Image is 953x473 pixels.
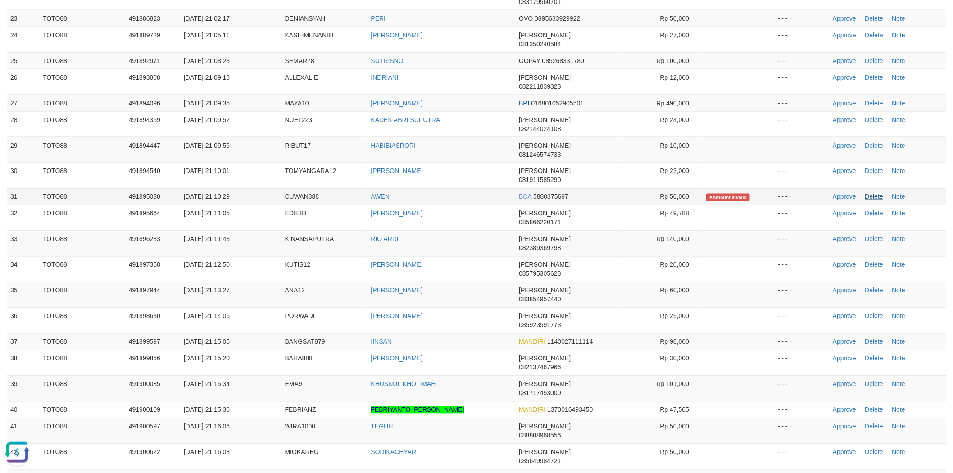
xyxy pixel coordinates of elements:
span: [PERSON_NAME] [519,355,571,362]
a: [PERSON_NAME] [371,32,423,39]
span: KUTIS12 [285,261,311,268]
a: Note [892,449,906,456]
span: 491899597 [129,338,160,346]
span: [DATE] 21:15:36 [184,406,230,414]
span: [PERSON_NAME] [519,423,571,430]
span: Rp 140,000 [657,236,689,243]
span: Rp 12,000 [660,74,690,81]
a: Note [892,168,906,175]
a: Note [892,142,906,149]
a: Approve [833,287,856,294]
a: Delete [865,261,883,268]
span: SEMAR78 [285,57,314,64]
a: Approve [833,168,856,175]
td: - - - [774,418,829,444]
td: TOTO88 [39,205,125,231]
td: 40 [7,401,39,418]
span: Rp 30,000 [660,355,690,362]
td: - - - [774,188,829,205]
td: 30 [7,163,39,188]
a: Note [892,15,906,22]
button: Open LiveChat chat widget [4,4,31,31]
span: Copy 085795305628 to clipboard [519,270,561,277]
a: PERI [371,15,386,22]
td: 37 [7,333,39,350]
td: 26 [7,69,39,95]
span: DENIANSYAH [285,15,326,22]
td: - - - [774,256,829,282]
a: TEGUH [371,423,393,430]
span: Rp 47,505 [660,406,690,414]
a: [PERSON_NAME] [371,313,423,320]
span: Rp 100,000 [657,57,689,64]
a: SODIKACHYAR [371,449,417,456]
span: 491889729 [129,32,160,39]
span: 491900085 [129,381,160,388]
td: 29 [7,137,39,163]
td: 36 [7,308,39,333]
span: [DATE] 21:13:27 [184,287,230,294]
span: Copy 085649984721 to clipboard [519,458,561,465]
span: Copy 082211839323 to clipboard [519,83,561,90]
span: [PERSON_NAME] [519,32,571,39]
span: [PERSON_NAME] [519,381,571,388]
a: Delete [865,32,883,39]
a: Note [892,381,906,388]
span: [PERSON_NAME] [519,142,571,149]
a: Approve [833,355,856,362]
a: Note [892,57,906,64]
td: TOTO88 [39,137,125,163]
td: TOTO88 [39,444,125,469]
a: Note [892,236,906,243]
span: 491894447 [129,142,160,149]
a: Approve [833,406,856,414]
span: [PERSON_NAME] [519,313,571,320]
span: 491892971 [129,57,160,64]
a: Approve [833,236,856,243]
a: Delete [865,313,883,320]
a: RIO ARDI [371,236,399,243]
a: Approve [833,261,856,268]
a: Delete [865,449,883,456]
a: Approve [833,32,856,39]
span: RIBUT17 [285,142,311,149]
span: Rp 23,000 [660,168,690,175]
a: Approve [833,116,856,123]
a: Delete [865,236,883,243]
a: Approve [833,338,856,346]
span: [DATE] 21:11:43 [184,236,230,243]
span: [PERSON_NAME] [519,236,571,243]
td: TOTO88 [39,163,125,188]
a: [PERSON_NAME] [371,355,423,362]
span: [DATE] 21:09:35 [184,100,230,107]
a: Note [892,100,906,107]
a: Delete [865,338,883,346]
a: Delete [865,74,883,81]
a: Approve [833,193,856,200]
td: 34 [7,256,39,282]
span: OVO [519,15,533,22]
span: KINANSAPUTRA [285,236,334,243]
td: 28 [7,111,39,137]
td: TOTO88 [39,188,125,205]
span: [DATE] 21:09:18 [184,74,230,81]
td: - - - [774,444,829,469]
a: Note [892,32,906,39]
span: [DATE] 21:10:01 [184,168,230,175]
td: - - - [774,27,829,52]
a: Delete [865,210,883,217]
td: - - - [774,401,829,418]
span: [DATE] 21:15:20 [184,355,230,362]
span: [PERSON_NAME] [519,287,571,294]
td: TOTO88 [39,418,125,444]
a: Note [892,116,906,123]
a: Delete [865,100,883,107]
td: 23 [7,10,39,27]
a: Delete [865,381,883,388]
span: Rp 24,000 [660,116,690,123]
span: Rp 98,000 [660,338,690,346]
a: Note [892,406,906,414]
span: Rp 25,000 [660,313,690,320]
a: Approve [833,313,856,320]
a: Delete [865,116,883,123]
